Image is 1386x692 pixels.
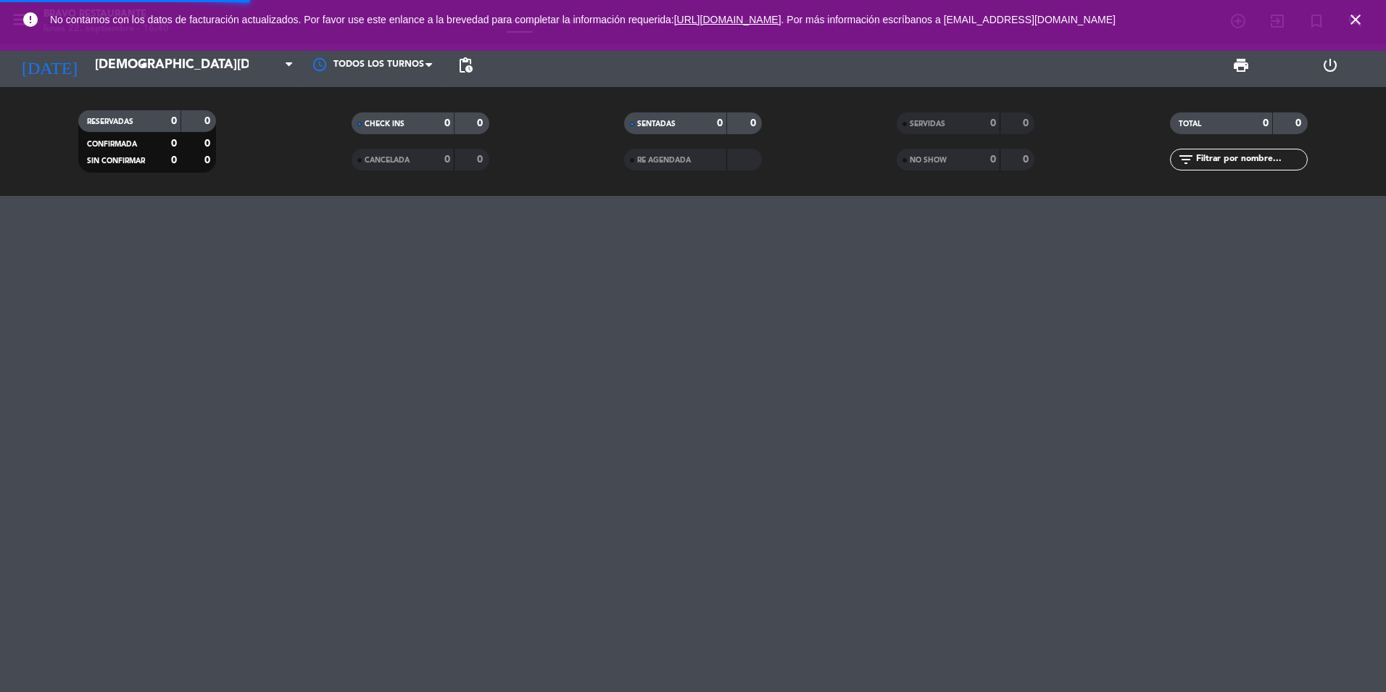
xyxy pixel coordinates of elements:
[781,14,1116,25] a: . Por más información escríbanos a [EMAIL_ADDRESS][DOMAIN_NAME]
[87,141,137,148] span: CONFIRMADA
[171,139,177,149] strong: 0
[1263,118,1269,128] strong: 0
[204,116,213,126] strong: 0
[637,120,676,128] span: SENTADAS
[1286,44,1376,87] div: LOG OUT
[1347,11,1364,28] i: close
[365,157,410,164] span: CANCELADA
[87,157,145,165] span: SIN CONFIRMAR
[171,155,177,165] strong: 0
[1232,57,1250,74] span: print
[171,116,177,126] strong: 0
[637,157,691,164] span: RE AGENDADA
[750,118,759,128] strong: 0
[1179,120,1201,128] span: TOTAL
[204,155,213,165] strong: 0
[1195,152,1307,168] input: Filtrar por nombre...
[204,139,213,149] strong: 0
[990,155,996,165] strong: 0
[674,14,781,25] a: [URL][DOMAIN_NAME]
[1023,155,1032,165] strong: 0
[365,120,404,128] span: CHECK INS
[477,118,486,128] strong: 0
[910,157,947,164] span: NO SHOW
[717,118,723,128] strong: 0
[444,155,450,165] strong: 0
[11,49,88,81] i: [DATE]
[457,57,474,74] span: pending_actions
[1321,57,1339,74] i: power_settings_new
[444,118,450,128] strong: 0
[22,11,39,28] i: error
[87,118,133,125] span: RESERVADAS
[1023,118,1032,128] strong: 0
[135,57,152,74] i: arrow_drop_down
[910,120,945,128] span: SERVIDAS
[990,118,996,128] strong: 0
[477,155,486,165] strong: 0
[1177,151,1195,168] i: filter_list
[50,14,1116,25] span: No contamos con los datos de facturación actualizados. Por favor use este enlance a la brevedad p...
[1295,118,1304,128] strong: 0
